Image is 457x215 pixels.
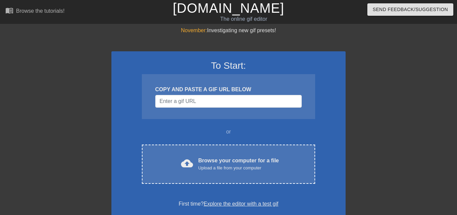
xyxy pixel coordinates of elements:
[155,95,302,108] input: Username
[181,28,207,33] span: November:
[111,26,346,35] div: Investigating new gif presets!
[373,5,448,14] span: Send Feedback/Suggestion
[155,86,302,94] div: COPY AND PASTE A GIF URL BELOW
[181,157,193,169] span: cloud_upload
[120,200,337,208] div: First time?
[5,6,13,14] span: menu_book
[156,15,332,23] div: The online gif editor
[198,165,279,171] div: Upload a file from your computer
[5,6,65,17] a: Browse the tutorials!
[173,1,284,15] a: [DOMAIN_NAME]
[16,8,65,14] div: Browse the tutorials!
[120,60,337,71] h3: To Start:
[367,3,453,16] button: Send Feedback/Suggestion
[198,157,279,171] div: Browse your computer for a file
[204,201,278,207] a: Explore the editor with a test gif
[129,128,328,136] div: or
